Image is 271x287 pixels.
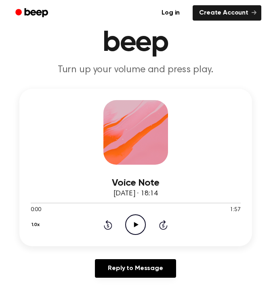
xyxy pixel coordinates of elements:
button: 1.0x [31,218,43,232]
a: Create Account [193,5,261,21]
a: Reply to Message [95,259,176,278]
a: Log in [153,4,188,22]
span: 0:00 [31,206,41,214]
h3: Voice Note [31,178,241,189]
span: 1:57 [230,206,240,214]
p: Turn up your volume and press play. [10,64,261,76]
span: [DATE] · 18:14 [113,190,158,197]
a: Beep [10,5,55,21]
